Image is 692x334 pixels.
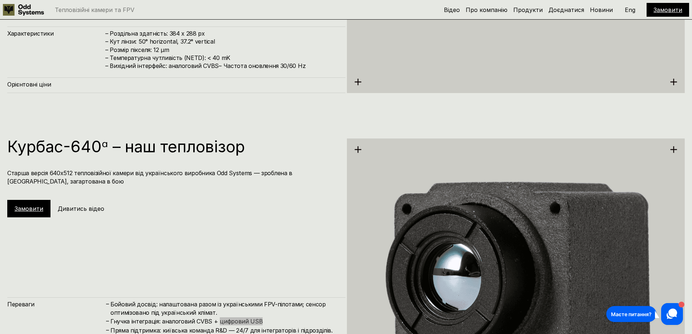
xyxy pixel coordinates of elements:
[513,6,543,13] a: Продукти
[15,205,43,212] a: Замовити
[7,80,105,88] h4: Орієнтовні ціни
[7,29,105,37] h4: Характеристики
[7,300,105,308] h4: Переваги
[105,29,338,70] h4: – Роздільна здатність: 384 x 288 px – Кут лінзи: 50° horizontal, 37.2° vertical – Розмір пікселя:...
[110,300,338,317] h4: Бойовий досвід: налаштована разом із українськими FPV-пілотами; сенсор оптимізовано під українськ...
[549,6,584,13] a: Доєднатися
[106,326,109,334] h4: –
[444,6,460,13] a: Відео
[625,7,635,13] p: Eng
[7,169,338,185] h4: Старша версія 640х512 тепловізійної камери від українського виробника Odd Systems — зроблена в [G...
[653,6,682,13] a: Замовити
[466,6,507,13] a: Про компанію
[106,300,109,308] h4: –
[604,301,685,327] iframe: To enrich screen reader interactions, please activate Accessibility in Grammarly extension settings
[590,6,613,13] a: Новини
[58,205,104,213] h5: Дивитись відео
[55,7,134,13] p: Тепловізійні камери та FPV
[7,138,338,154] h1: Курбас-640ᵅ – наш тепловізор
[110,317,338,325] h4: Гнучка інтеграція: аналоговий CVBS + цифровий USB
[106,317,109,325] h4: –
